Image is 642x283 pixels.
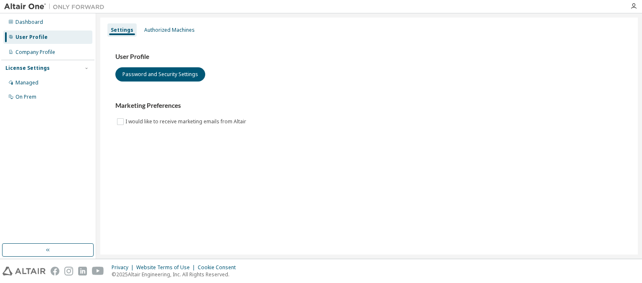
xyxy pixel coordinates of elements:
div: Website Terms of Use [136,264,198,271]
div: Settings [111,27,133,33]
div: Privacy [112,264,136,271]
img: linkedin.svg [78,267,87,275]
div: On Prem [15,94,36,100]
div: License Settings [5,65,50,71]
div: Cookie Consent [198,264,241,271]
img: facebook.svg [51,267,59,275]
img: youtube.svg [92,267,104,275]
p: © 2025 Altair Engineering, Inc. All Rights Reserved. [112,271,241,278]
img: Altair One [4,3,109,11]
div: Dashboard [15,19,43,25]
label: I would like to receive marketing emails from Altair [125,117,248,127]
div: Company Profile [15,49,55,56]
h3: Marketing Preferences [115,102,623,110]
button: Password and Security Settings [115,67,205,82]
div: Managed [15,79,38,86]
div: User Profile [15,34,48,41]
img: altair_logo.svg [3,267,46,275]
div: Authorized Machines [144,27,195,33]
h3: User Profile [115,53,623,61]
img: instagram.svg [64,267,73,275]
